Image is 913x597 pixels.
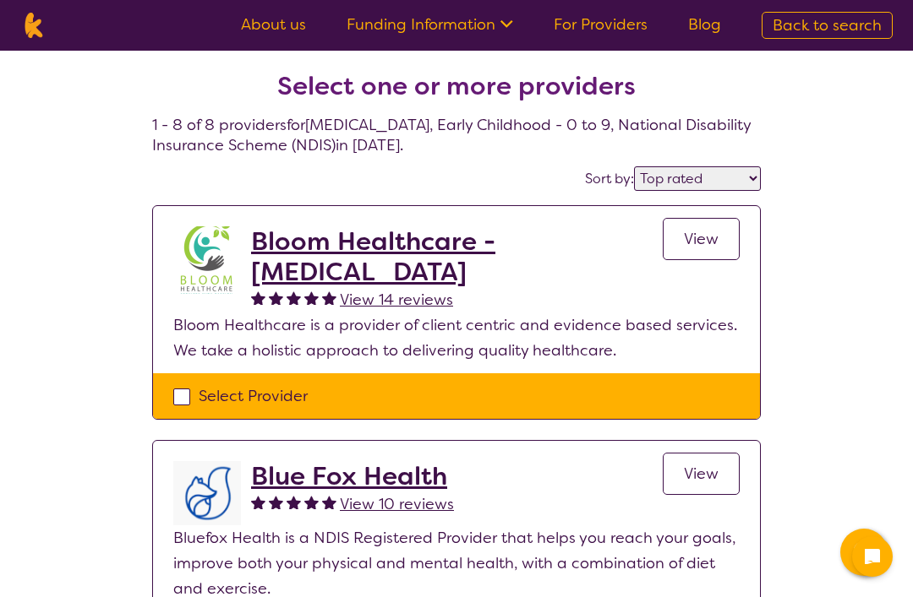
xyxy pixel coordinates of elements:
[173,226,241,294] img: kyxjko9qh2ft7c3q1pd9.jpg
[251,226,663,287] a: Bloom Healthcare - [MEDICAL_DATA]
[684,229,719,249] span: View
[554,14,648,35] a: For Providers
[304,495,319,509] img: fullstar
[773,15,882,35] span: Back to search
[762,12,893,39] a: Back to search
[251,495,265,509] img: fullstar
[340,491,454,517] a: View 10 reviews
[840,529,888,576] button: Channel Menu
[663,218,740,260] a: View
[663,453,740,495] a: View
[251,461,454,491] a: Blue Fox Health
[287,290,301,305] img: fullstar
[173,312,740,363] p: Bloom Healthcare is a provider of client centric and evidence based services. We take a holistic ...
[287,495,301,509] img: fullstar
[684,464,719,484] span: View
[152,30,761,155] h4: 1 - 8 of 8 providers for [MEDICAL_DATA] , Early Childhood - 0 to 9 , National Disability Insuranc...
[173,461,241,525] img: lyehhyr6avbivpacwqcf.png
[269,290,283,305] img: fullstar
[251,290,265,305] img: fullstar
[277,71,636,101] h2: Select one or more providers
[688,14,721,35] a: Blog
[340,290,453,310] span: View 14 reviews
[340,494,454,514] span: View 10 reviews
[20,13,46,38] img: Karista logo
[304,290,319,305] img: fullstar
[347,14,513,35] a: Funding Information
[322,495,336,509] img: fullstar
[340,287,453,312] a: View 14 reviews
[269,495,283,509] img: fullstar
[241,14,306,35] a: About us
[585,170,634,187] label: Sort by:
[322,290,336,305] img: fullstar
